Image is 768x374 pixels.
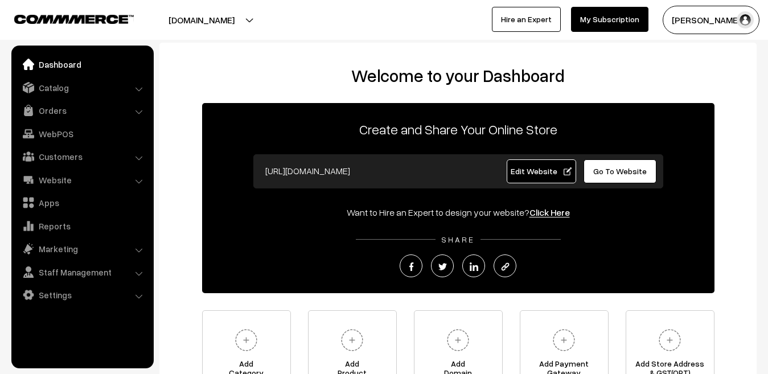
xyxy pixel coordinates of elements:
[529,207,570,218] a: Click Here
[129,6,274,34] button: [DOMAIN_NAME]
[737,11,754,28] img: user
[571,7,648,32] a: My Subscription
[14,11,114,25] a: COMMMERCE
[336,324,368,356] img: plus.svg
[511,166,572,176] span: Edit Website
[436,235,480,244] span: SHARE
[584,159,657,183] a: Go To Website
[14,216,150,236] a: Reports
[654,324,685,356] img: plus.svg
[507,159,576,183] a: Edit Website
[548,324,580,356] img: plus.svg
[14,192,150,213] a: Apps
[14,146,150,167] a: Customers
[202,206,714,219] div: Want to Hire an Expert to design your website?
[593,166,647,176] span: Go To Website
[14,262,150,282] a: Staff Management
[14,239,150,259] a: Marketing
[14,15,134,23] img: COMMMERCE
[663,6,759,34] button: [PERSON_NAME]
[14,124,150,144] a: WebPOS
[231,324,262,356] img: plus.svg
[442,324,474,356] img: plus.svg
[202,119,714,139] p: Create and Share Your Online Store
[14,170,150,190] a: Website
[492,7,561,32] a: Hire an Expert
[14,77,150,98] a: Catalog
[14,100,150,121] a: Orders
[171,65,745,86] h2: Welcome to your Dashboard
[14,285,150,305] a: Settings
[14,54,150,75] a: Dashboard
